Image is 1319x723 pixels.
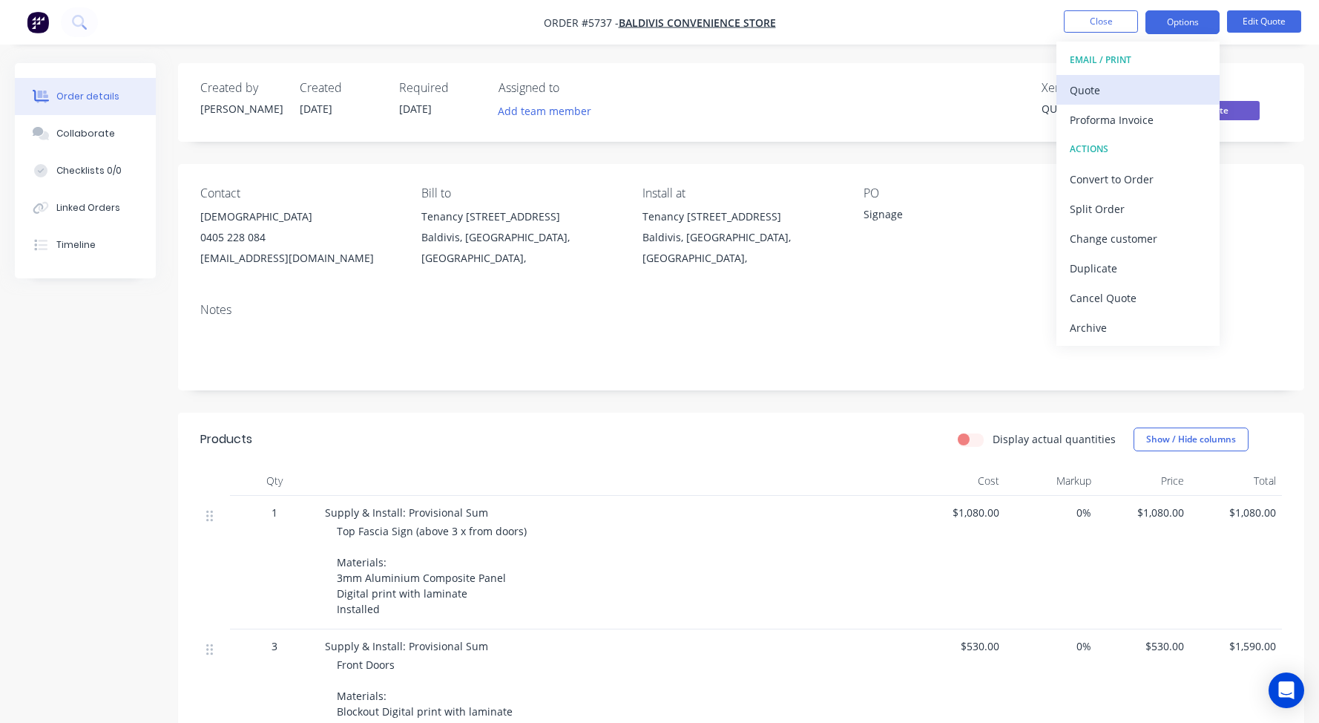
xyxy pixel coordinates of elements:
[1070,50,1206,70] div: EMAIL / PRINT
[399,81,481,95] div: Required
[325,639,488,653] span: Supply & Install: Provisional Sum
[200,248,398,269] div: [EMAIL_ADDRESS][DOMAIN_NAME]
[1070,228,1206,249] div: Change customer
[1070,79,1206,101] div: Quote
[421,206,619,227] div: Tenancy [STREET_ADDRESS]
[27,11,49,33] img: Factory
[200,303,1282,317] div: Notes
[1103,505,1184,520] span: $1,080.00
[490,101,599,121] button: Add team member
[325,506,488,520] span: Supply & Install: Provisional Sum
[15,189,156,226] button: Linked Orders
[864,206,1049,227] div: Signage
[1011,505,1092,520] span: 0%
[337,524,527,616] span: Top Fascia Sign (above 3 x from doors) Materials: 3mm Aluminium Composite Panel Digital print wit...
[1042,101,1153,117] div: QU-5453
[56,201,120,215] div: Linked Orders
[1011,638,1092,654] span: 0%
[15,78,156,115] button: Order details
[1070,198,1206,220] div: Split Order
[499,101,599,121] button: Add team member
[300,102,332,116] span: [DATE]
[1042,81,1153,95] div: Xero Quote #
[200,101,282,117] div: [PERSON_NAME]
[642,186,840,200] div: Install at
[200,431,252,448] div: Products
[1070,287,1206,309] div: Cancel Quote
[1005,466,1098,496] div: Markup
[300,81,381,95] div: Created
[200,206,398,269] div: [DEMOGRAPHIC_DATA]0405 228 084[EMAIL_ADDRESS][DOMAIN_NAME]
[56,127,115,140] div: Collaborate
[499,81,647,95] div: Assigned to
[1097,466,1190,496] div: Price
[1134,428,1249,451] button: Show / Hide columns
[56,164,122,177] div: Checklists 0/0
[15,152,156,189] button: Checklists 0/0
[200,81,282,95] div: Created by
[619,16,776,30] a: Baldivis Convenience Store
[642,227,840,269] div: Baldivis, [GEOGRAPHIC_DATA], [GEOGRAPHIC_DATA],
[15,226,156,264] button: Timeline
[1190,466,1283,496] div: Total
[272,505,277,520] span: 1
[421,227,619,269] div: Baldivis, [GEOGRAPHIC_DATA], [GEOGRAPHIC_DATA],
[1269,673,1304,708] div: Open Intercom Messenger
[642,206,840,269] div: Tenancy [STREET_ADDRESS]Baldivis, [GEOGRAPHIC_DATA], [GEOGRAPHIC_DATA],
[399,102,432,116] span: [DATE]
[1171,81,1282,95] div: Status
[1145,10,1220,34] button: Options
[56,238,96,252] div: Timeline
[56,90,119,103] div: Order details
[200,186,398,200] div: Contact
[864,186,1061,200] div: PO
[1227,10,1301,33] button: Edit Quote
[1070,140,1206,159] div: ACTIONS
[1070,258,1206,279] div: Duplicate
[272,638,277,654] span: 3
[918,505,999,520] span: $1,080.00
[1070,317,1206,338] div: Archive
[642,206,840,227] div: Tenancy [STREET_ADDRESS]
[993,431,1116,447] label: Display actual quantities
[912,466,1005,496] div: Cost
[15,115,156,152] button: Collaborate
[1070,169,1206,190] div: Convert to Order
[544,16,619,30] span: Order #5737 -
[230,466,319,496] div: Qty
[421,186,619,200] div: Bill to
[200,227,398,248] div: 0405 228 084
[918,638,999,654] span: $530.00
[200,206,398,227] div: [DEMOGRAPHIC_DATA]
[1196,505,1277,520] span: $1,080.00
[1196,638,1277,654] span: $1,590.00
[1103,638,1184,654] span: $530.00
[1064,10,1138,33] button: Close
[421,206,619,269] div: Tenancy [STREET_ADDRESS]Baldivis, [GEOGRAPHIC_DATA], [GEOGRAPHIC_DATA],
[1070,109,1206,131] div: Proforma Invoice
